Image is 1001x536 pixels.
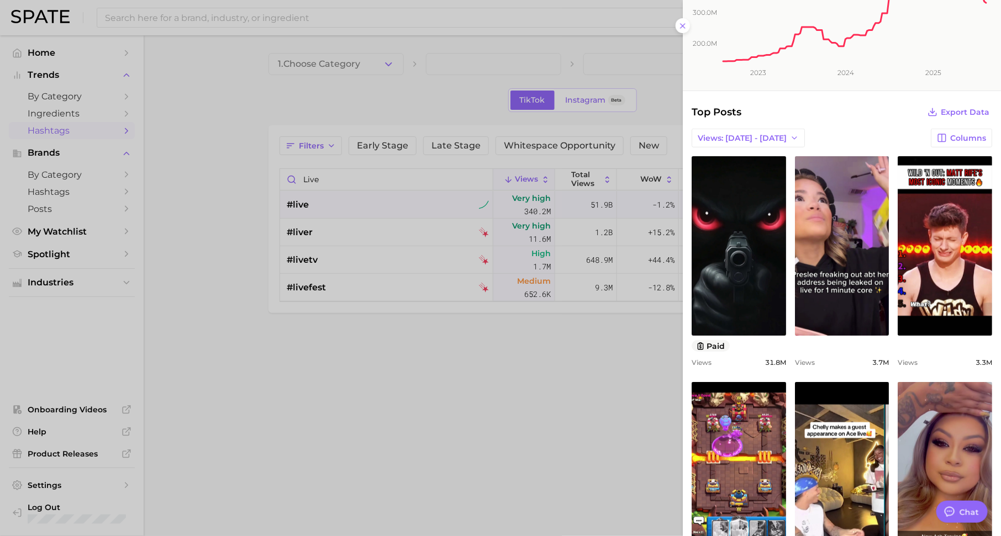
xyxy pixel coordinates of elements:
span: 3.7m [872,358,889,367]
span: Export Data [941,108,989,117]
span: Views [692,358,712,367]
tspan: 300.0m [693,8,717,17]
span: Views [898,358,918,367]
tspan: 200.0m [693,39,717,47]
span: Views: [DATE] - [DATE] [698,134,787,143]
span: 3.3m [976,358,992,367]
tspan: 2025 [925,68,941,77]
tspan: 2023 [750,68,766,77]
span: Columns [950,134,986,143]
span: Views [795,358,815,367]
tspan: 2024 [837,68,854,77]
button: paid [692,340,730,352]
button: Views: [DATE] - [DATE] [692,129,805,147]
span: 31.8m [765,358,786,367]
button: Columns [931,129,992,147]
button: Export Data [925,104,992,120]
span: Top Posts [692,104,741,120]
